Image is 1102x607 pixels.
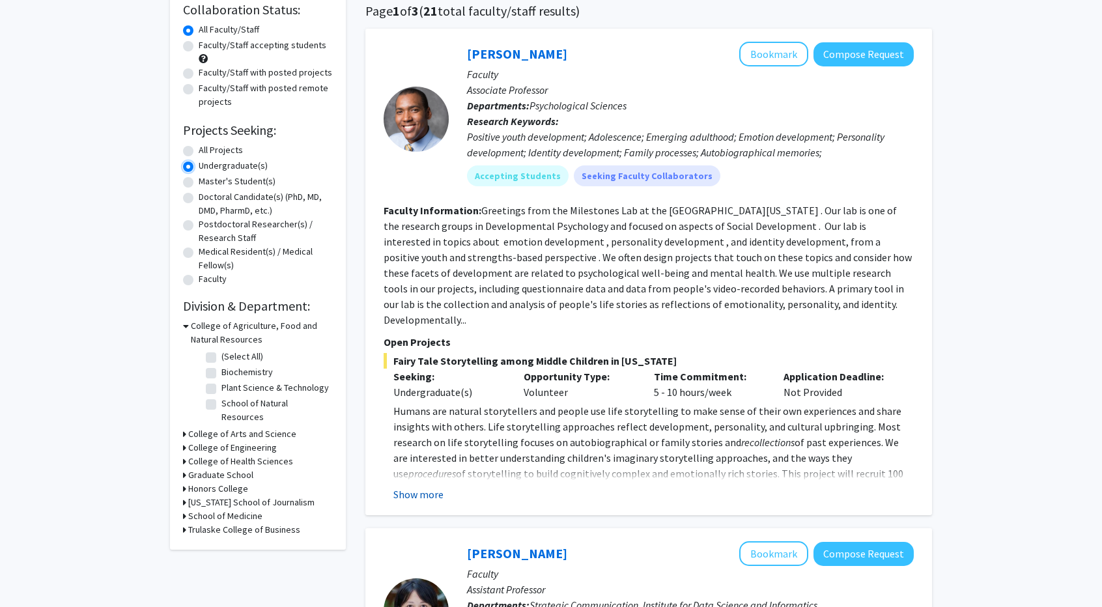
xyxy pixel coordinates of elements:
h3: Honors College [188,482,248,496]
em: procedures [408,467,456,480]
div: Volunteer [514,369,644,400]
a: [PERSON_NAME] [467,46,567,62]
p: Faculty [467,66,914,82]
div: 5 - 10 hours/week [644,369,774,400]
b: Faculty Information: [384,204,481,217]
mat-chip: Accepting Students [467,165,569,186]
a: [PERSON_NAME] [467,545,567,561]
h3: Graduate School [188,468,253,482]
span: 1 [393,3,400,19]
p: Associate Professor [467,82,914,98]
button: Compose Request to Chau Tong [813,542,914,566]
span: Fairy Tale Storytelling among Middle Children in [US_STATE] [384,353,914,369]
p: Time Commitment: [654,369,765,384]
label: Faculty [199,272,227,286]
div: Positive youth development; Adolescence; Emerging adulthood; Emotion development; Personality dev... [467,129,914,160]
p: Open Projects [384,334,914,350]
h2: Collaboration Status: [183,2,333,18]
p: Opportunity Type: [524,369,634,384]
button: Add Jordan Booker to Bookmarks [739,42,808,66]
label: Undergraduate(s) [199,159,268,173]
p: Assistant Professor [467,582,914,597]
em: recollections [741,436,795,449]
span: 21 [423,3,438,19]
h3: College of Arts and Science [188,427,296,441]
label: Faculty/Staff with posted remote projects [199,81,333,109]
h3: College of Health Sciences [188,455,293,468]
h3: College of Engineering [188,441,277,455]
h1: Page of ( total faculty/staff results) [365,3,932,19]
h3: College of Agriculture, Food and Natural Resources [191,319,333,346]
label: Doctoral Candidate(s) (PhD, MD, DMD, PharmD, etc.) [199,190,333,218]
label: Faculty/Staff accepting students [199,38,326,52]
label: Master's Student(s) [199,175,275,188]
p: Application Deadline: [784,369,894,384]
iframe: Chat [10,548,55,597]
button: Compose Request to Jordan Booker [813,42,914,66]
p: Humans are natural storytellers and people use life storytelling to make sense of their own exper... [393,403,914,559]
label: Postdoctoral Researcher(s) / Research Staff [199,218,333,245]
label: Medical Resident(s) / Medical Fellow(s) [199,245,333,272]
div: Not Provided [774,369,904,400]
label: Faculty/Staff with posted projects [199,66,332,79]
h2: Division & Department: [183,298,333,314]
h3: School of Medicine [188,509,262,523]
b: Departments: [467,99,530,112]
h2: Projects Seeking: [183,122,333,138]
label: Plant Science & Technology [221,381,329,395]
h3: Trulaske College of Business [188,523,300,537]
label: All Faculty/Staff [199,23,259,36]
b: Research Keywords: [467,115,559,128]
button: Show more [393,487,444,502]
fg-read-more: Greetings from the Milestones Lab at the [GEOGRAPHIC_DATA][US_STATE] . Our lab is one of the rese... [384,204,912,326]
h3: [US_STATE] School of Journalism [188,496,315,509]
span: Psychological Sciences [530,99,627,112]
p: Faculty [467,566,914,582]
p: Seeking: [393,369,504,384]
mat-chip: Seeking Faculty Collaborators [574,165,720,186]
div: Undergraduate(s) [393,384,504,400]
button: Add Chau Tong to Bookmarks [739,541,808,566]
label: (Select All) [221,350,263,363]
label: All Projects [199,143,243,157]
span: 3 [412,3,419,19]
label: School of Natural Resources [221,397,330,424]
label: Biochemistry [221,365,273,379]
